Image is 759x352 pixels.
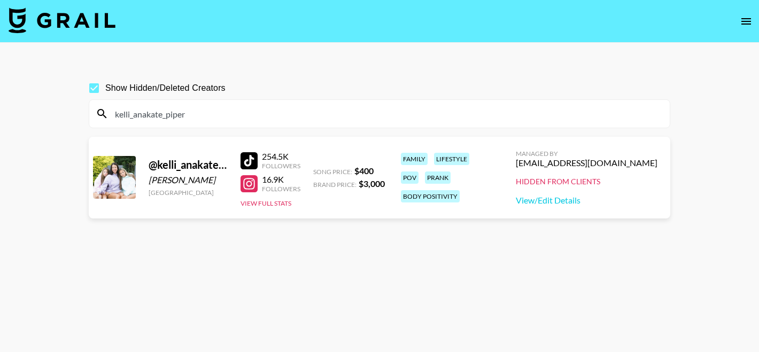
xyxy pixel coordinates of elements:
div: [PERSON_NAME] [149,175,228,185]
div: 254.5K [262,151,300,162]
div: Followers [262,162,300,170]
input: Search by User Name [109,105,663,122]
img: Grail Talent [9,7,115,33]
button: View Full Stats [241,199,291,207]
strong: $ 3,000 [359,178,385,189]
span: Show Hidden/Deleted Creators [105,82,226,95]
div: family [401,153,428,165]
div: Followers [262,185,300,193]
div: Hidden from Clients [516,177,657,186]
span: Song Price: [313,168,352,176]
div: 16.9K [262,174,300,185]
div: @ kelli_anakate_piper [149,158,228,171]
span: Brand Price: [313,181,357,189]
div: prank [425,171,451,184]
a: View/Edit Details [516,195,657,206]
div: [GEOGRAPHIC_DATA] [149,189,228,197]
div: lifestyle [434,153,469,165]
div: Managed By [516,150,657,158]
div: pov [401,171,419,184]
div: [EMAIL_ADDRESS][DOMAIN_NAME] [516,158,657,168]
strong: $ 400 [354,166,374,176]
button: open drawer [735,11,757,32]
div: body positivity [401,190,460,202]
